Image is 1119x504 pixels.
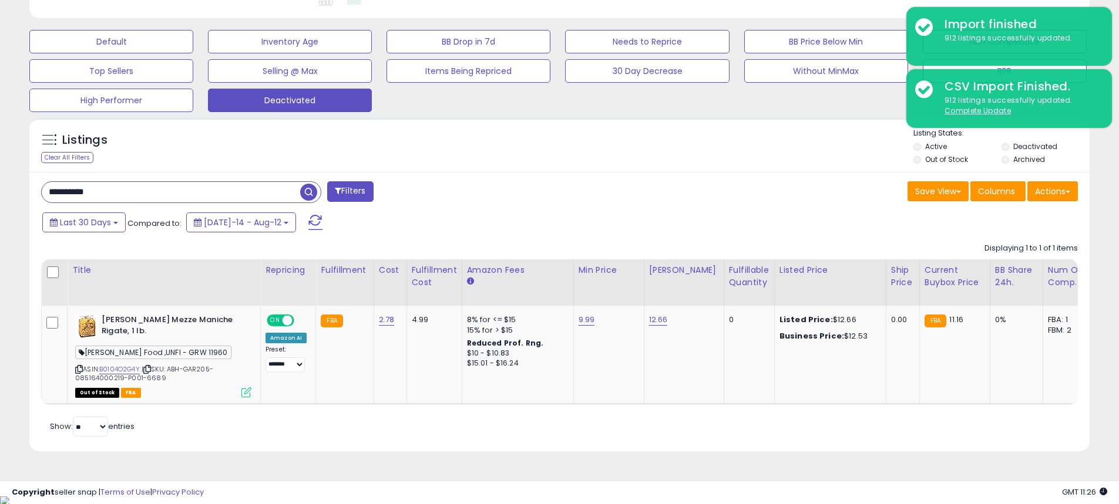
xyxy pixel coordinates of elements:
[12,486,55,498] strong: Copyright
[995,314,1034,325] div: 0%
[204,217,281,228] span: [DATE]-14 - Aug-12
[75,346,231,359] span: [PERSON_NAME] Food ,UNFI - GRW 11960
[100,486,150,498] a: Terms of Use
[1048,264,1091,289] div: Num of Comp.
[379,314,395,326] a: 2.78
[925,154,968,164] label: Out of Stock
[779,264,881,276] div: Listed Price
[62,132,107,148] h5: Listings
[327,181,373,202] button: Filters
[744,30,908,53] button: BB Price Below Min
[268,316,283,326] span: ON
[467,314,564,325] div: 8% for <= $15
[186,212,296,232] button: [DATE]-14 - Aug-12
[995,264,1038,289] div: BB Share 24h.
[467,276,474,287] small: Amazon Fees.
[99,364,140,374] a: B0104O2G4Y
[379,264,402,276] div: Cost
[936,33,1103,44] div: 912 listings successfully updated.
[936,16,1103,33] div: Import finished
[266,333,307,343] div: Amazon AI
[152,486,204,498] a: Privacy Policy
[978,185,1015,197] span: Columns
[321,314,342,327] small: FBA
[744,59,908,83] button: Without MinMax
[75,388,119,398] span: All listings that are currently out of stock and unavailable for purchase on Amazon
[293,316,311,326] span: OFF
[75,314,251,396] div: ASIN:
[649,314,668,326] a: 12.66
[75,364,213,382] span: | SKU: ABH-GAR205-085164000219-P001-6689
[321,264,368,276] div: Fulfillment
[649,264,719,276] div: [PERSON_NAME]
[565,59,729,83] button: 30 Day Decrease
[60,217,111,228] span: Last 30 Days
[387,59,550,83] button: Items Being Repriced
[412,264,457,289] div: Fulfillment Cost
[467,338,544,348] b: Reduced Prof. Rng.
[925,264,985,289] div: Current Buybox Price
[891,314,910,325] div: 0.00
[29,89,193,112] button: High Performer
[565,30,729,53] button: Needs to Reprice
[121,388,141,398] span: FBA
[579,264,639,276] div: Min Price
[41,152,93,163] div: Clear All Filters
[467,264,569,276] div: Amazon Fees
[729,314,765,325] div: 0
[1048,314,1087,325] div: FBA: 1
[1062,486,1107,498] span: 2025-09-12 11:26 GMT
[208,30,372,53] button: Inventory Age
[579,314,595,326] a: 9.99
[729,264,769,289] div: Fulfillable Quantity
[925,141,947,151] label: Active
[467,349,564,358] div: $10 - $10.83
[50,421,135,432] span: Show: entries
[779,314,877,325] div: $12.66
[984,243,1078,254] div: Displaying 1 to 1 of 1 items
[936,78,1103,95] div: CSV Import Finished.
[29,59,193,83] button: Top Sellers
[908,181,969,201] button: Save View
[412,314,453,325] div: 4.99
[779,331,877,341] div: $12.53
[42,212,126,232] button: Last 30 Days
[467,358,564,368] div: $15.01 - $16.24
[891,264,915,289] div: Ship Price
[467,325,564,336] div: 15% for > $15
[925,314,946,327] small: FBA
[12,487,204,498] div: seller snap | |
[913,128,1090,139] p: Listing States:
[970,181,1026,201] button: Columns
[949,314,963,325] span: 11.16
[779,314,833,325] b: Listed Price:
[936,95,1103,117] div: 912 listings successfully updated.
[102,314,244,339] b: [PERSON_NAME] Mezze Maniche Rigate, 1 lb.
[127,218,182,229] span: Compared to:
[72,264,256,276] div: Title
[1013,141,1057,151] label: Deactivated
[208,59,372,83] button: Selling @ Max
[779,330,844,341] b: Business Price:
[266,264,311,276] div: Repricing
[266,346,307,372] div: Preset:
[1013,154,1045,164] label: Archived
[387,30,550,53] button: BB Drop in 7d
[208,89,372,112] button: Deactivated
[75,314,99,338] img: 51mTmuW7qUL._SL40_.jpg
[945,106,1011,116] u: Complete Update
[29,30,193,53] button: Default
[1048,325,1087,336] div: FBM: 2
[1027,181,1078,201] button: Actions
